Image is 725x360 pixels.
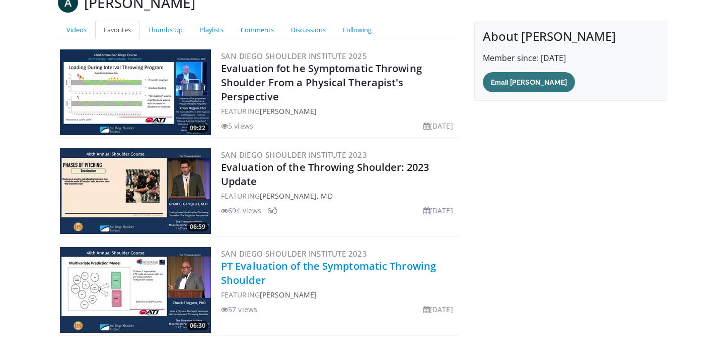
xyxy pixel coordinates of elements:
[187,124,208,133] span: 09:22
[221,62,422,103] a: Evaluation fot he Symptomatic Throwing Shoulder From a Physical Therapist's Perspective
[334,21,380,39] a: Following
[221,304,257,315] li: 57 views
[221,160,429,188] a: Evaluation of the Throwing Shoulder: 2023 Update
[191,21,232,39] a: Playlists
[58,21,95,39] a: Videos
[60,247,211,333] a: 06:30
[221,121,253,131] li: 5 views
[282,21,334,39] a: Discussions
[267,205,277,216] li: 6
[423,205,453,216] li: [DATE]
[187,321,208,330] span: 06:30
[221,289,457,300] div: FEATURING
[483,72,575,92] a: Email [PERSON_NAME]
[221,106,457,116] div: FEATURING
[423,121,453,131] li: [DATE]
[221,249,367,259] a: San Diego Shoulder Institute 2023
[221,191,457,201] div: FEATURING
[95,21,139,39] a: Favorites
[423,304,453,315] li: [DATE]
[232,21,282,39] a: Comments
[260,106,317,116] a: [PERSON_NAME]
[60,49,211,135] a: 09:22
[60,49,211,135] img: 52bd361f-5ad8-4d12-917c-a6aadf70de3f.300x170_q85_crop-smart_upscale.jpg
[483,52,659,64] p: Member since: [DATE]
[260,290,317,299] a: [PERSON_NAME]
[221,150,367,160] a: San Diego Shoulder Institute 2023
[60,247,211,333] img: d8a0bad4-6507-4d7b-b79f-b3993ae021ac.300x170_q85_crop-smart_upscale.jpg
[60,148,211,234] a: 06:59
[221,205,261,216] li: 694 views
[187,222,208,231] span: 06:59
[221,259,436,287] a: PT Evaluation of the Symptomatic Throwing Shoulder
[60,148,211,234] img: f1e8a1b9-a0a5-4251-bf8d-ec017e15787e.300x170_q85_crop-smart_upscale.jpg
[139,21,191,39] a: Thumbs Up
[483,29,659,44] h4: About [PERSON_NAME]
[260,191,333,201] a: [PERSON_NAME], MD
[221,51,367,61] a: San Diego Shoulder Institute 2025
